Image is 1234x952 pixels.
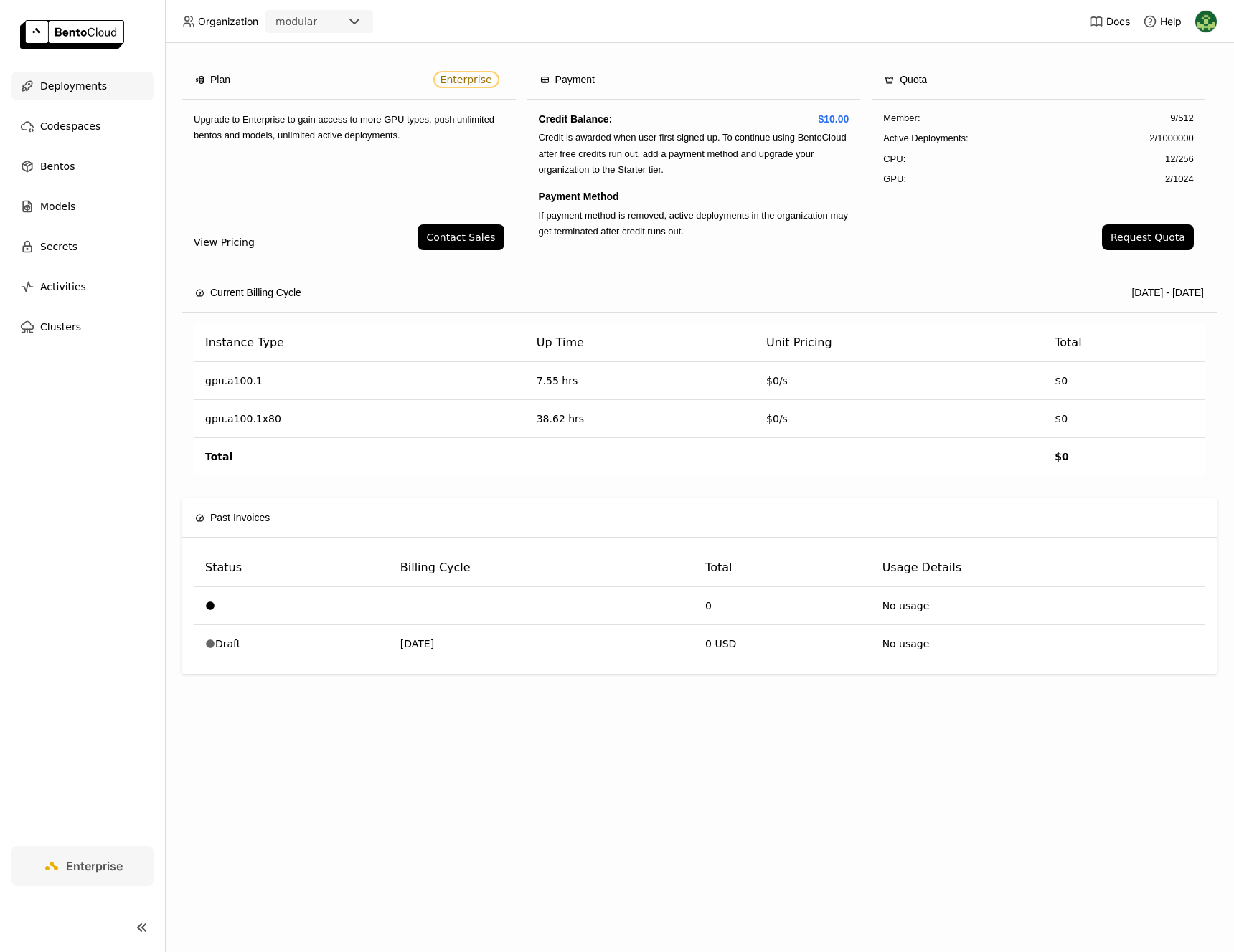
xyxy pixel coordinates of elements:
span: 9 / 512 [1170,111,1194,125]
td: 38.62 hrs [525,400,755,438]
span: Quota [900,72,927,87]
td: [DATE] [389,625,694,662]
td: No usage [871,625,1205,662]
span: 2 / 1000000 [1149,131,1193,146]
span: $10.00 [818,111,849,127]
span: If payment method is removed, active deployments in the organization may get terminated after cre... [539,210,848,237]
h4: Credit Balance: [539,111,849,127]
span: 2 / 1024 [1165,172,1194,186]
th: Usage Details [871,549,1205,587]
td: gpu.a100.1x80 [194,400,525,438]
td: No usage [871,587,1205,625]
span: Member : [883,111,920,125]
span: Enterprise [66,859,123,873]
div: [DATE] - [DATE] [1131,285,1204,300]
h4: Payment Method [539,189,849,204]
span: Credit is awarded when user first signed up. To continue using BentoCloud after free credits run ... [539,132,847,175]
th: Up Time [525,324,755,362]
a: Activities [11,272,154,301]
td: 7.55 hrs [525,362,755,400]
a: View Pricing [194,234,255,250]
span: Enterprise [441,74,492,85]
span: Organization [198,15,258,28]
strong: Total [205,451,232,462]
span: Secrets [40,238,77,255]
span: Deployments [40,77,107,95]
div: Help [1143,14,1182,29]
img: Kevin Bi [1195,11,1217,32]
a: Codespaces [11,112,154,141]
span: CPU: [883,152,905,166]
button: Request Quota [1102,224,1194,250]
td: gpu.a100.1 [194,362,525,400]
th: Status [194,549,389,587]
td: $0/s [755,362,1043,400]
a: Bentos [11,152,154,181]
td: 0 USD [694,625,871,662]
span: Upgrade to Enterprise to gain access to more GPU types, push unlimited bentos and models, unlimit... [194,114,494,141]
img: logo [20,20,124,49]
input: Selected modular. [319,15,320,29]
span: Help [1160,15,1182,28]
span: 12 / 256 [1165,152,1194,166]
td: $0/s [755,400,1043,438]
span: Codespaces [40,118,100,135]
span: Models [40,198,75,215]
span: Payment [555,72,595,87]
div: Draft [205,637,377,651]
a: Docs [1089,14,1130,29]
span: Active Deployments : [883,131,969,146]
a: Clusters [11,313,154,341]
strong: $0 [1055,451,1068,462]
a: Deployments [11,72,154,100]
div: modular [275,14,317,29]
th: Total [1043,324,1205,362]
span: Clusters [40,318,81,335]
td: $0 [1043,362,1205,400]
a: Secrets [11,232,154,261]
td: 0 [694,587,871,625]
th: Billing Cycle [389,549,694,587]
td: $0 [1043,400,1205,438]
span: Current Billing Cycle [210,285,301,300]
span: GPU: [883,172,906,186]
th: Instance Type [194,324,525,362]
span: Activities [40,278,86,295]
th: Total [694,549,871,587]
span: Bentos [40,158,75,175]
a: Enterprise [11,846,154,886]
span: Plan [210,72,230,87]
span: Docs [1106,15,1130,28]
span: Past Invoices [210,510,270,525]
button: Contact Sales [418,224,504,250]
th: Unit Pricing [755,324,1043,362]
a: Models [11,192,154,221]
